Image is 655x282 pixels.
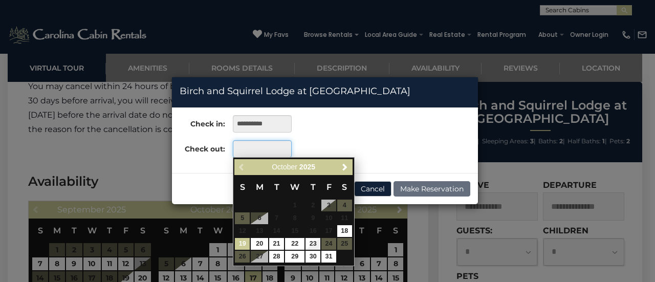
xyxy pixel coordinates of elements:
[285,225,304,237] span: 15
[337,212,353,225] td: Checkout must be after start date
[305,251,320,263] a: 30
[285,250,305,263] td: $212
[341,163,349,171] span: Next
[269,251,284,263] a: 28
[269,212,285,225] td: Checkout must be after start date
[269,225,285,237] td: Checkout must be after start date
[339,161,352,173] a: Next
[172,115,225,129] label: Check in:
[321,212,337,225] td: Checkout must be after start date
[240,182,245,192] span: Sunday
[337,212,352,224] span: 11
[269,250,285,263] td: $184
[269,238,284,250] a: 21
[285,212,305,225] td: Checkout must be after start date
[272,163,297,171] span: October
[337,225,353,237] td: $499
[305,200,320,211] span: 2
[285,237,305,250] td: $244
[354,181,391,197] button: Cancel
[234,237,250,250] td: $292
[269,225,284,237] span: 14
[321,250,337,263] td: $333
[342,182,347,192] span: Saturday
[305,225,321,237] td: Checkout must be after start date
[180,85,470,98] h4: Birch and Squirrel Lodge at [GEOGRAPHIC_DATA]
[337,225,352,237] a: 18
[321,225,336,237] span: 17
[305,225,320,237] span: 16
[290,182,299,192] span: Wednesday
[172,140,225,154] label: Check out:
[250,237,269,250] td: $236
[326,182,332,192] span: Friday
[234,225,250,237] td: Checkout must be after start date
[269,212,284,224] span: 7
[321,212,336,224] span: 10
[250,225,269,237] td: Checkout must be after start date
[285,238,304,250] a: 22
[274,182,279,192] span: Tuesday
[285,200,304,211] span: 1
[269,237,285,250] td: $205
[256,182,264,192] span: Monday
[235,225,250,237] span: 12
[235,238,250,250] a: 19
[305,250,321,263] td: $238
[321,200,336,211] span: 3
[305,212,320,224] span: 9
[305,237,321,250] td: $297
[285,199,305,212] td: Checkout must be after start date
[285,225,305,237] td: Checkout must be after start date
[305,212,321,225] td: Checkout must be after start date
[321,251,336,263] a: 31
[251,225,268,237] span: 13
[311,182,316,192] span: Thursday
[251,238,268,250] a: 20
[305,199,321,212] td: Checkout must be after start date
[394,181,470,197] button: Make Reservation
[299,163,315,171] span: 2025
[321,199,337,212] td: Checkout must be after start date
[285,251,304,263] a: 29
[305,238,320,250] a: 23
[285,212,304,224] span: 8
[321,225,337,237] td: Checkout must be after start date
